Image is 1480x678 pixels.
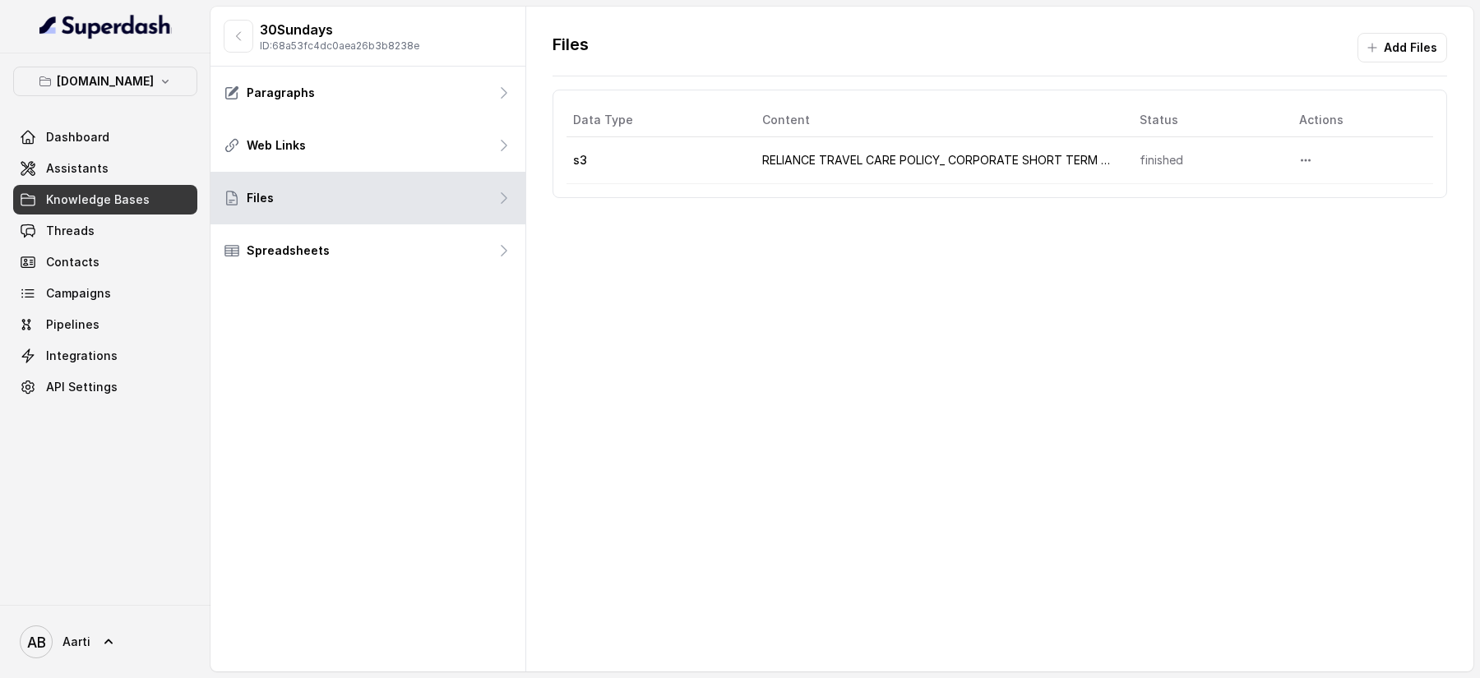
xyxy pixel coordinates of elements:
[13,154,197,183] a: Assistants
[247,137,306,154] p: Web Links
[13,341,197,371] a: Integrations
[749,104,1126,137] th: Content
[62,634,90,650] span: Aarti
[13,372,197,402] a: API Settings
[13,619,197,665] a: Aarti
[46,316,99,333] span: Pipelines
[1286,104,1433,137] th: Actions
[46,223,95,239] span: Threads
[13,122,197,152] a: Dashboard
[46,348,118,364] span: Integrations
[46,379,118,395] span: API Settings
[567,104,749,137] th: Data Type
[46,285,111,302] span: Campaigns
[46,160,109,177] span: Assistants
[567,137,749,184] td: s3
[27,634,46,651] text: AB
[13,67,197,96] button: [DOMAIN_NAME]
[553,33,589,62] p: Files
[1291,145,1320,175] button: More options
[46,191,150,208] span: Knowledge Bases
[57,71,154,91] p: [DOMAIN_NAME]
[13,247,197,277] a: Contacts
[13,216,197,246] a: Threads
[46,254,99,270] span: Contacts
[749,137,1126,184] td: RELIANCE TRAVEL CARE POLICY_ CORPORATE SHORT TERM PLAN.pdf
[13,185,197,214] a: Knowledge Bases
[247,242,330,259] p: Spreadsheets
[260,20,419,39] p: 30Sundays
[1126,137,1287,184] td: finished
[260,39,419,53] p: ID: 68a53fc4dc0aea26b3b8238e
[13,310,197,339] a: Pipelines
[247,85,315,101] p: Paragraphs
[13,279,197,308] a: Campaigns
[46,129,109,145] span: Dashboard
[39,13,172,39] img: light.svg
[1126,104,1287,137] th: Status
[247,190,274,206] p: Files
[1357,33,1447,62] button: Add Files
